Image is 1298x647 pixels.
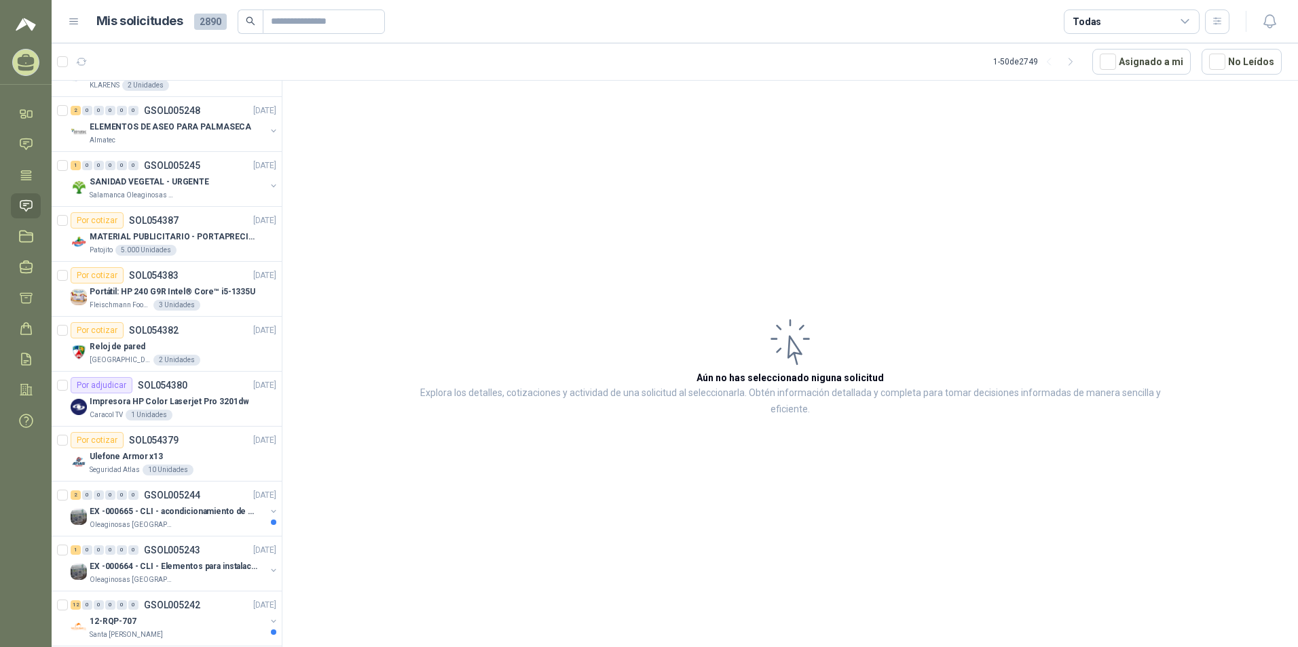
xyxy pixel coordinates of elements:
[129,435,179,445] p: SOL054379
[71,490,81,500] div: 2
[117,490,127,500] div: 0
[82,600,92,610] div: 0
[71,432,124,448] div: Por cotizar
[144,600,200,610] p: GSOL005242
[253,489,276,502] p: [DATE]
[71,124,87,140] img: Company Logo
[1092,49,1191,75] button: Asignado a mi
[90,410,123,420] p: Caracol TV
[71,212,124,229] div: Por cotizar
[128,161,138,170] div: 0
[82,106,92,115] div: 0
[71,106,81,115] div: 2
[129,216,179,225] p: SOL054387
[90,519,175,530] p: Oleaginosas [GEOGRAPHIC_DATA][PERSON_NAME]
[143,465,193,475] div: 10 Unidades
[253,324,276,337] p: [DATE]
[90,190,175,201] p: Salamanca Oleaginosas SAS
[71,545,81,555] div: 1
[90,121,251,134] p: ELEMENTOS DE ASEO PARA PALMASECA
[71,542,279,585] a: 1 0 0 0 0 0 GSOL005243[DATE] Company LogoEX -000664 - CLI - Elementos para instalacion de cOleagi...
[90,450,163,463] p: Ulefone Armor x13
[90,231,259,243] p: MATERIAL PUBLICITARIO - PORTAPRECIOS VER ADJUNTO
[71,564,87,580] img: Company Logo
[253,214,276,227] p: [DATE]
[128,490,138,500] div: 0
[90,355,151,366] p: [GEOGRAPHIC_DATA]
[71,157,279,201] a: 1 0 0 0 0 0 GSOL005245[DATE] Company LogoSANIDAD VEGETAL - URGENTESalamanca Oleaginosas SAS
[82,545,92,555] div: 0
[90,340,145,353] p: Reloj de pared
[52,427,282,482] a: Por cotizarSOL054379[DATE] Company LogoUlefone Armor x13Seguridad Atlas10 Unidades
[138,380,187,390] p: SOL054380
[90,245,113,256] p: Patojito
[105,545,115,555] div: 0
[71,454,87,470] img: Company Logo
[117,545,127,555] div: 0
[128,545,138,555] div: 0
[144,490,200,500] p: GSOL005244
[71,234,87,250] img: Company Logo
[90,286,255,298] p: Portátil: HP 240 G9R Intel® Core™ i5-1335U
[90,465,140,475] p: Seguridad Atlas
[105,161,115,170] div: 0
[418,385,1162,418] p: Explora los detalles, cotizaciones y actividad de una solicitud al seleccionarla. Obtén informaci...
[253,599,276,612] p: [DATE]
[90,560,259,573] p: EX -000664 - CLI - Elementos para instalacion de c
[52,207,282,262] a: Por cotizarSOL054387[DATE] Company LogoMATERIAL PUBLICITARIO - PORTAPRECIOS VER ADJUNTOPatojito5....
[128,600,138,610] div: 0
[71,289,87,305] img: Company Logo
[71,161,81,170] div: 1
[105,106,115,115] div: 0
[71,102,279,146] a: 2 0 0 0 0 0 GSOL005248[DATE] Company LogoELEMENTOS DE ASEO PARA PALMASECAAlmatec
[71,600,81,610] div: 12
[697,370,884,385] h3: Aún no has seleccionado niguna solicitud
[144,161,200,170] p: GSOL005245
[253,159,276,172] p: [DATE]
[52,372,282,427] a: Por adjudicarSOL054380[DATE] Company LogoImpresora HP Color Laserjet Pro 3201dwCaracol TV1 Unidades
[105,600,115,610] div: 0
[144,106,200,115] p: GSOL005248
[129,271,179,280] p: SOL054383
[90,574,175,585] p: Oleaginosas [GEOGRAPHIC_DATA][PERSON_NAME]
[117,600,127,610] div: 0
[90,629,163,640] p: Santa [PERSON_NAME]
[993,51,1081,73] div: 1 - 50 de 2749
[144,545,200,555] p: GSOL005243
[71,399,87,415] img: Company Logo
[253,269,276,282] p: [DATE]
[117,161,127,170] div: 0
[94,490,104,500] div: 0
[90,300,151,311] p: Fleischmann Foods S.A.
[96,12,183,31] h1: Mis solicitudes
[71,267,124,283] div: Por cotizar
[71,377,132,393] div: Por adjudicar
[105,490,115,500] div: 0
[194,14,227,30] span: 2890
[253,544,276,557] p: [DATE]
[71,487,279,530] a: 2 0 0 0 0 0 GSOL005244[DATE] Company LogoEX -000665 - CLI - acondicionamiento de caja paraOleagin...
[16,16,36,33] img: Logo peakr
[90,395,248,408] p: Impresora HP Color Laserjet Pro 3201dw
[52,317,282,372] a: Por cotizarSOL054382[DATE] Company LogoReloj de pared[GEOGRAPHIC_DATA]2 Unidades
[117,106,127,115] div: 0
[253,379,276,392] p: [DATE]
[82,161,92,170] div: 0
[115,245,177,256] div: 5.000 Unidades
[153,355,200,366] div: 2 Unidades
[128,106,138,115] div: 0
[71,179,87,195] img: Company Logo
[94,161,104,170] div: 0
[253,434,276,447] p: [DATE]
[71,597,279,640] a: 12 0 0 0 0 0 GSOL005242[DATE] Company Logo12-RQP-707Santa [PERSON_NAME]
[71,619,87,635] img: Company Logo
[71,322,124,338] div: Por cotizar
[71,344,87,360] img: Company Logo
[129,326,179,335] p: SOL054382
[246,16,255,26] span: search
[94,545,104,555] div: 0
[90,176,209,189] p: SANIDAD VEGETAL - URGENTE
[1202,49,1282,75] button: No Leídos
[253,104,276,117] p: [DATE]
[82,490,92,500] div: 0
